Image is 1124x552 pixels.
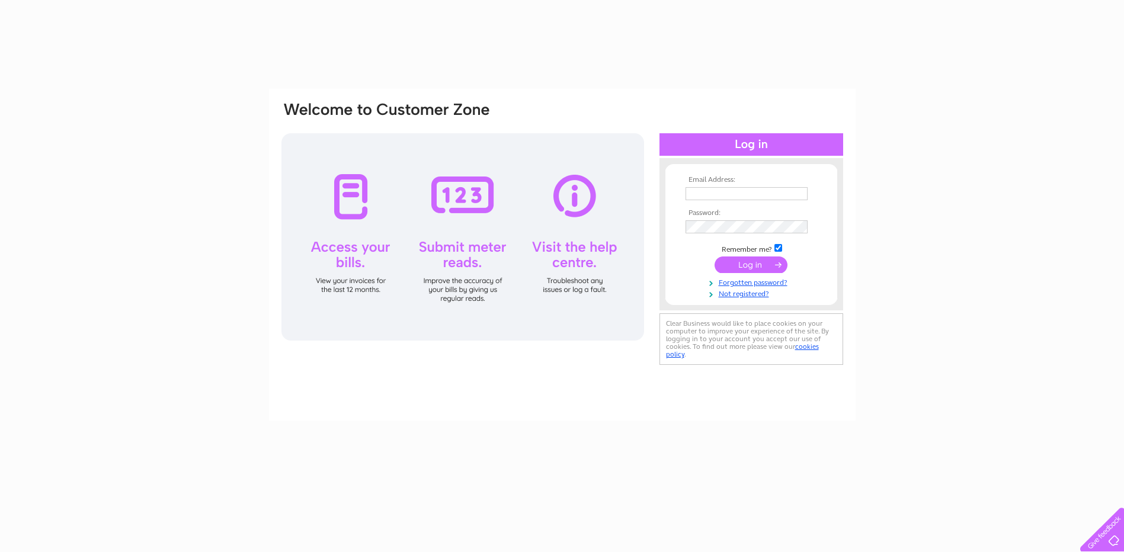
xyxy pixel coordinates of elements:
[683,176,820,184] th: Email Address:
[715,256,787,273] input: Submit
[659,313,843,365] div: Clear Business would like to place cookies on your computer to improve your experience of the sit...
[686,276,820,287] a: Forgotten password?
[686,287,820,299] a: Not registered?
[683,242,820,254] td: Remember me?
[666,342,819,358] a: cookies policy
[683,209,820,217] th: Password:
